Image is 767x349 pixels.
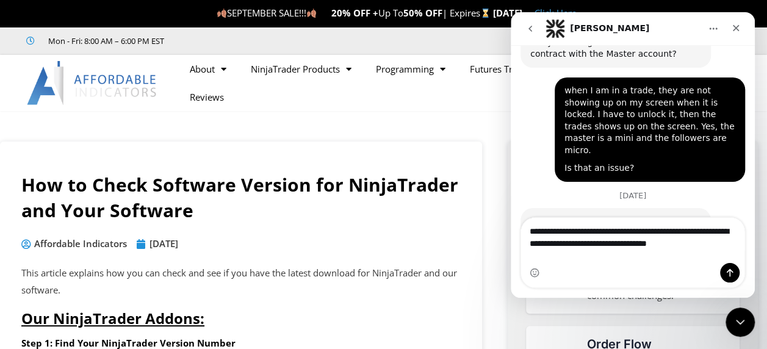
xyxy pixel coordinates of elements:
h1: How to Check Software Version for NinjaTrader and Your Software [21,172,461,223]
p: This article explains how you can check and see if you have the latest download for NinjaTrader a... [21,265,461,299]
iframe: Intercom live chat [511,12,755,298]
img: ⌛ [481,9,490,18]
strong: 50% OFF [403,7,442,19]
button: Emoji picker [19,256,29,265]
a: Click Here [535,7,577,19]
strong: 20% OFF + [331,7,378,19]
a: Reviews [178,83,236,111]
a: Futures Trading [458,55,560,83]
a: Programming [364,55,458,83]
textarea: Message… [10,206,234,239]
h6: Step 1: Find Your NinjaTrader Version Number [21,337,461,349]
span: Mon - Fri: 8:00 AM – 6:00 PM EST [45,34,164,48]
iframe: Customer reviews powered by Trustpilot [181,35,364,47]
strong: [DATE] [493,7,522,19]
iframe: Intercom live chat [726,308,755,337]
div: When you say the trades on your screen do you mean the accounts dashboard showing that you are in... [10,196,200,300]
img: LogoAI | Affordable Indicators – NinjaTrader [27,61,158,105]
time: [DATE] [149,237,178,250]
a: About [178,55,239,83]
img: 🍂 [307,9,316,18]
div: David says… [10,196,234,327]
nav: Menu [178,55,595,111]
div: When you say the trades on your screen do you mean the accounts dashboard showing that you are in... [20,203,190,251]
span: Affordable Indicators [31,236,127,253]
span: SEPTEMBER SALE!!! Up To | Expires [217,7,493,19]
button: Send a message… [209,251,229,270]
img: 🍂 [217,9,226,18]
span: Our NinjaTrader Addons: [21,308,204,328]
a: NinjaTrader Products [239,55,364,83]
